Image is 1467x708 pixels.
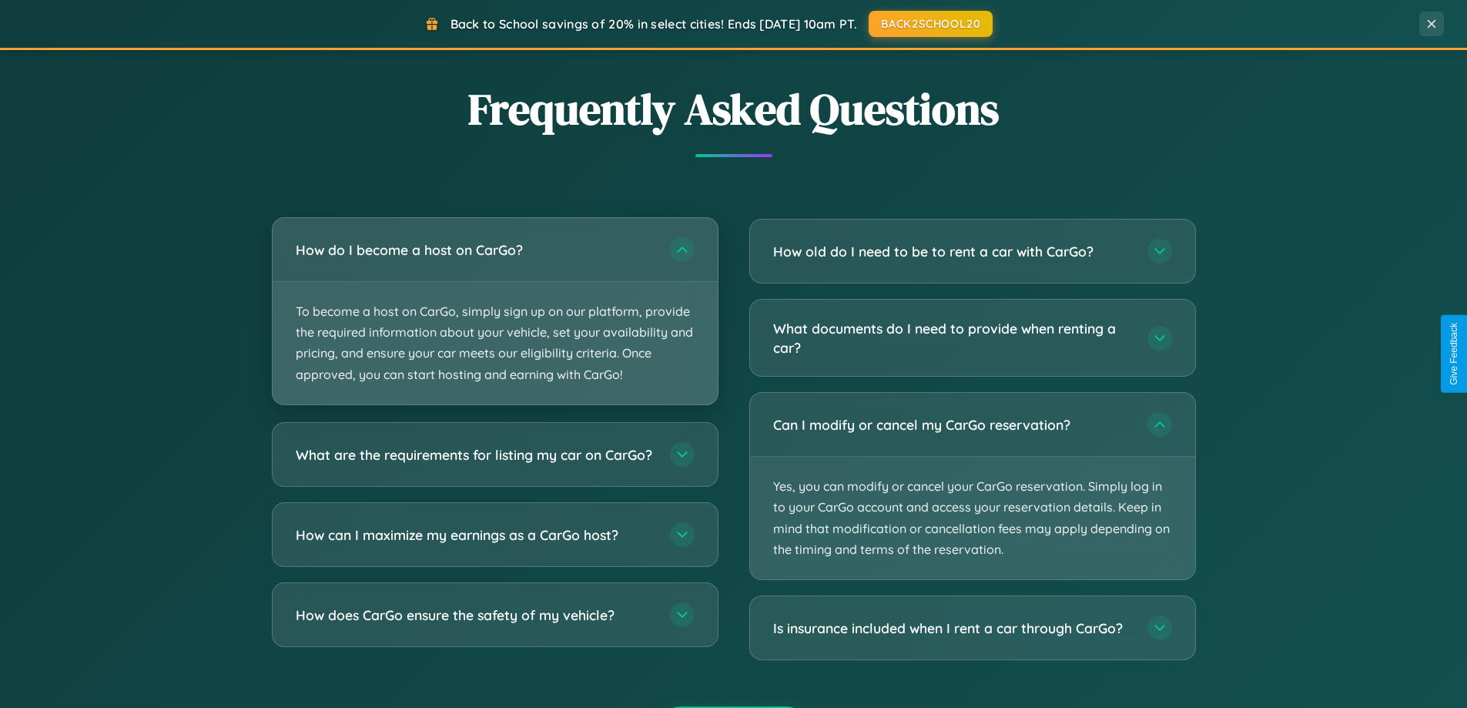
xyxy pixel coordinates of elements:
[1449,323,1459,385] div: Give Feedback
[296,240,655,260] h3: How do I become a host on CarGo?
[296,525,655,544] h3: How can I maximize my earnings as a CarGo host?
[773,242,1132,261] h3: How old do I need to be to rent a car with CarGo?
[773,319,1132,357] h3: What documents do I need to provide when renting a car?
[869,11,993,37] button: BACK2SCHOOL20
[773,619,1132,638] h3: Is insurance included when I rent a car through CarGo?
[773,415,1132,435] h3: Can I modify or cancel my CarGo reservation?
[450,16,857,32] span: Back to School savings of 20% in select cities! Ends [DATE] 10am PT.
[296,605,655,624] h3: How does CarGo ensure the safety of my vehicle?
[272,79,1196,139] h2: Frequently Asked Questions
[296,445,655,464] h3: What are the requirements for listing my car on CarGo?
[750,457,1195,579] p: Yes, you can modify or cancel your CarGo reservation. Simply log in to your CarGo account and acc...
[273,282,718,404] p: To become a host on CarGo, simply sign up on our platform, provide the required information about...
